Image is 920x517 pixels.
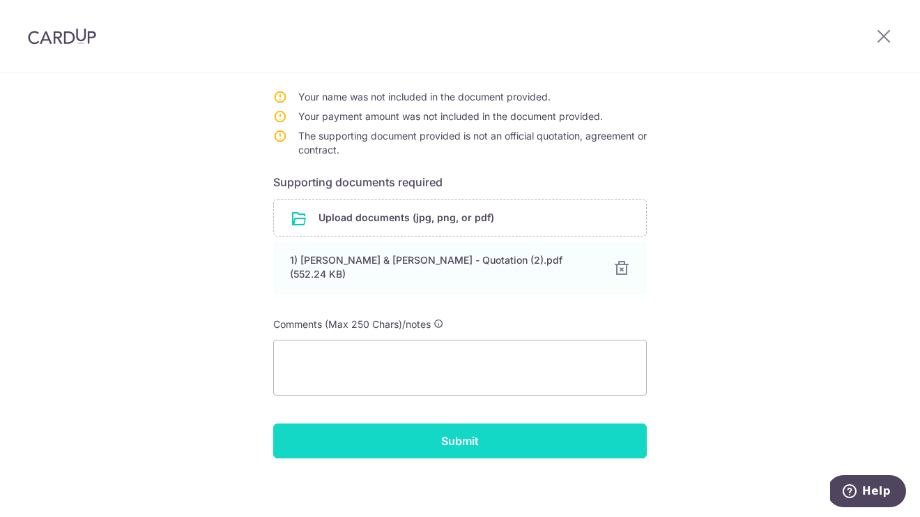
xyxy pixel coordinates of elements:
span: The supporting document provided is not an official quotation, agreement or contract. [298,130,647,156]
input: Submit [273,424,647,458]
img: CardUp [28,28,96,45]
iframe: Opens a widget where you can find more information [830,475,906,510]
span: Your payment amount was not included in the document provided. [298,110,603,122]
div: Upload documents (jpg, png, or pdf) [273,199,647,237]
span: Comments (Max 250 Chars)/notes [273,318,431,330]
span: Your name was not included in the document provided. [298,91,551,103]
div: 1) [PERSON_NAME] & [PERSON_NAME] - Quotation (2).pdf (552.24 KB) [290,253,597,281]
h6: Supporting documents required [273,174,647,190]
